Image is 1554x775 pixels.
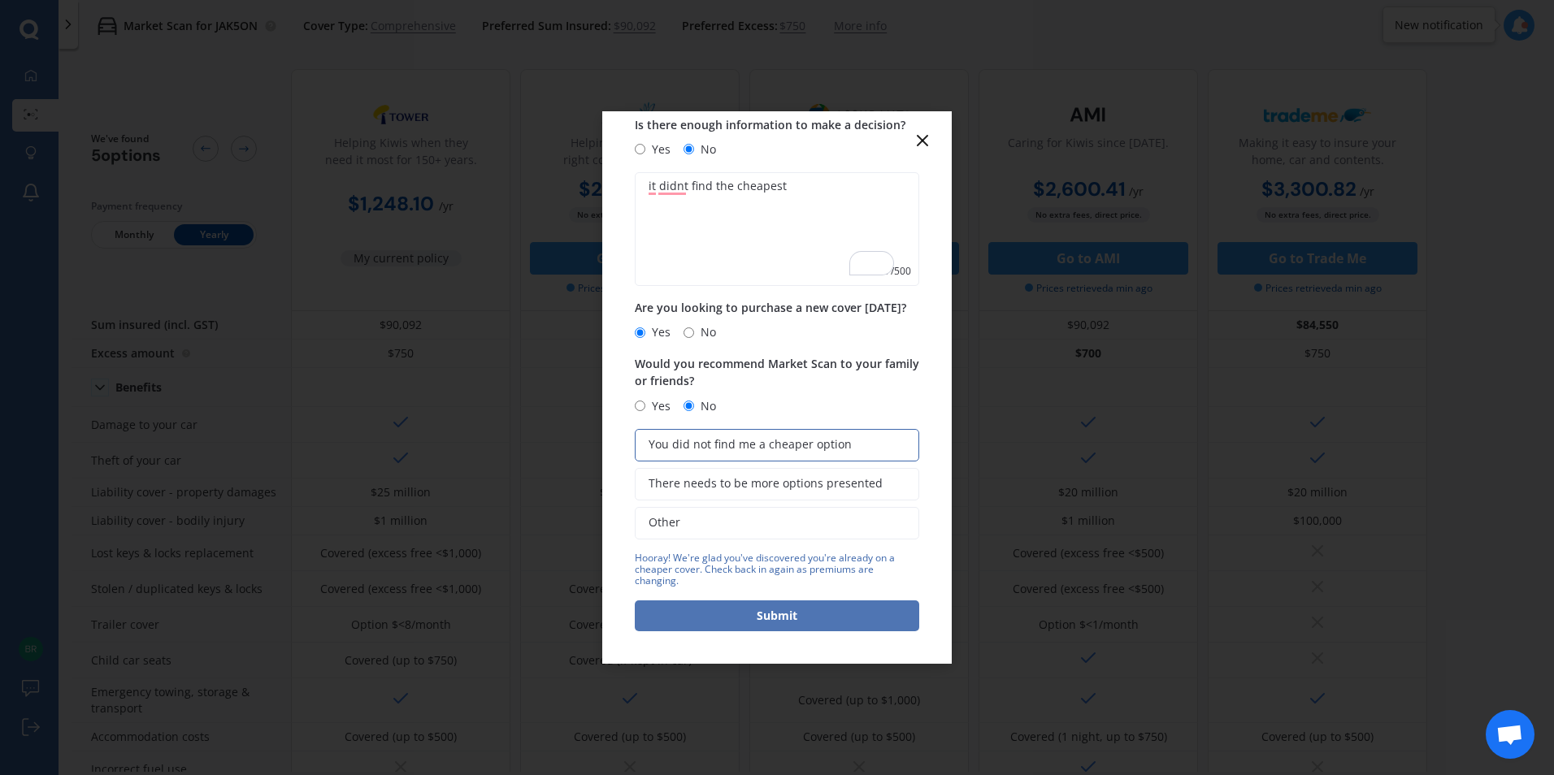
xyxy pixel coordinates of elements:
[1486,710,1534,759] a: Open chat
[635,552,919,587] div: Hooray! We're glad you've discovered you're already on a cheaper cover. Check back in again as pr...
[649,516,680,530] span: Other
[635,172,919,286] textarea: To enrich screen reader interactions, please activate Accessibility in Grammarly extension settings
[635,356,919,388] span: Would you recommend Market Scan to your family or friends?
[879,263,911,279] span: 27 / 500
[649,477,883,491] span: There needs to be more options presented
[694,323,716,342] span: No
[694,396,716,416] span: No
[684,144,694,154] input: No
[684,400,694,411] input: No
[635,117,905,132] span: Is there enough information to make a decision?
[635,144,645,154] input: Yes
[635,300,906,315] span: Are you looking to purchase a new cover [DATE]?
[635,600,919,631] button: Submit
[694,140,716,159] span: No
[635,400,645,411] input: Yes
[635,327,645,338] input: Yes
[684,327,694,338] input: No
[645,140,671,159] span: Yes
[645,323,671,342] span: Yes
[645,396,671,416] span: Yes
[649,438,852,452] span: You did not find me a cheaper option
